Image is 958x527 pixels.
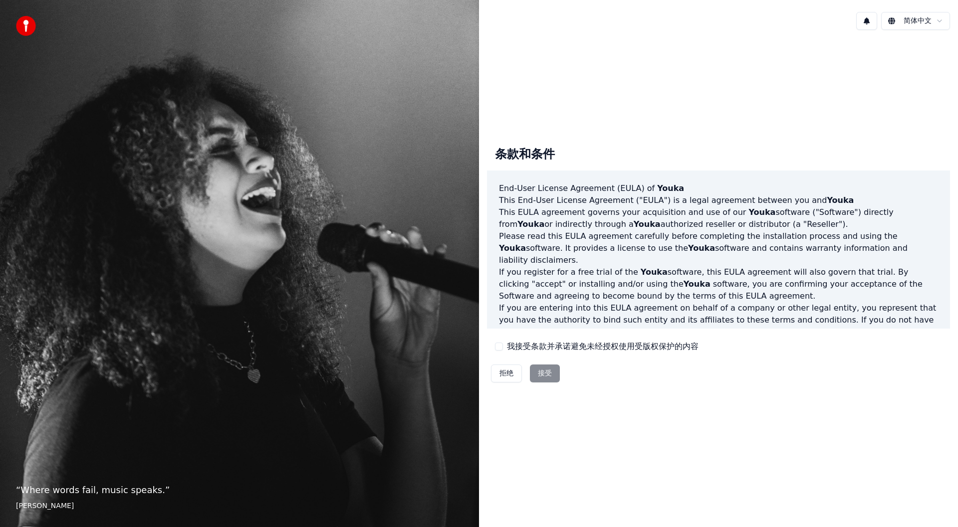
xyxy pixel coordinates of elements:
button: 拒绝 [491,364,522,382]
label: 我接受条款并承诺避免未经授权使用受版权保护的内容 [507,341,699,352]
span: Youka [748,207,775,217]
span: Youka [517,219,544,229]
p: If you register for a free trial of the software, this EULA agreement will also govern that trial... [499,266,938,302]
p: If you are entering into this EULA agreement on behalf of a company or other legal entity, you re... [499,302,938,350]
p: Please read this EULA agreement carefully before completing the installation process and using th... [499,230,938,266]
footer: [PERSON_NAME] [16,501,463,511]
span: Youka [688,243,715,253]
span: Youka [684,279,711,289]
span: Youka [634,219,661,229]
p: This End-User License Agreement ("EULA") is a legal agreement between you and [499,194,938,206]
span: Youka [827,195,854,205]
h3: End-User License Agreement (EULA) of [499,182,938,194]
span: Youka [499,243,526,253]
span: Youka [641,267,668,277]
p: “ Where words fail, music speaks. ” [16,483,463,497]
span: Youka [657,183,684,193]
p: This EULA agreement governs your acquisition and use of our software ("Software") directly from o... [499,206,938,230]
div: 条款和条件 [487,139,563,171]
img: youka [16,16,36,36]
